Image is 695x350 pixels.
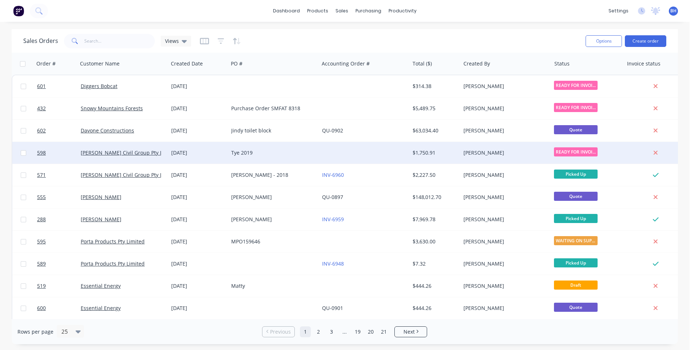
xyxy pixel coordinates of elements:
h1: Sales Orders [23,37,58,44]
div: $444.26 [413,282,455,290]
div: $148,012.70 [413,194,455,201]
a: 595 [37,231,81,252]
div: MPO159646 [231,238,312,245]
span: Picked Up [554,258,598,267]
a: INV-6948 [322,260,344,267]
div: $2,227.50 [413,171,455,179]
div: [DATE] [171,105,225,112]
div: $314.38 [413,83,455,90]
span: 589 [37,260,46,267]
span: WAITING ON SUPP... [554,236,598,245]
div: $5,489.75 [413,105,455,112]
a: Davone Constructions [81,127,134,134]
a: Previous page [262,328,294,335]
a: 432 [37,98,81,119]
div: Matty [231,282,312,290]
div: Total ($) [413,60,432,67]
div: [DATE] [171,83,225,90]
a: 601 [37,75,81,97]
a: 600 [37,297,81,319]
div: [PERSON_NAME] [231,216,312,223]
div: $7.32 [413,260,455,267]
span: Quote [554,125,598,134]
span: READY FOR INVOI... [554,147,598,156]
img: Factory [13,5,24,16]
div: [PERSON_NAME] [463,127,544,134]
div: [DATE] [171,127,225,134]
span: 595 [37,238,46,245]
button: Create order [625,35,666,47]
a: QU-0902 [322,127,343,134]
span: Rows per page [17,328,53,335]
span: Views [165,37,179,45]
span: 571 [37,171,46,179]
a: 602 [37,120,81,142]
div: Tye 2019 [231,149,312,156]
div: [PERSON_NAME] [463,305,544,312]
div: Created By [463,60,490,67]
a: Porta Products Pty Limited [81,238,145,245]
span: 288 [37,216,46,223]
div: [PERSON_NAME] [463,149,544,156]
a: Page 21 [378,326,389,337]
div: [DATE] [171,194,225,201]
div: settings [605,5,632,16]
a: 519 [37,275,81,297]
div: products [304,5,332,16]
div: $3,630.00 [413,238,455,245]
div: [PERSON_NAME] [231,194,312,201]
a: [PERSON_NAME] [81,194,121,200]
a: Essential Energy [81,282,121,289]
a: Porta Products Pty Limited [81,260,145,267]
div: [DATE] [171,282,225,290]
span: 601 [37,83,46,90]
div: [DATE] [171,260,225,267]
div: Jindy toilet block [231,127,312,134]
span: 519 [37,282,46,290]
div: Invoice status [627,60,660,67]
div: Created Date [171,60,203,67]
span: Picked Up [554,170,598,179]
a: Snowy Mountains Forests [81,105,143,112]
div: [DATE] [171,305,225,312]
div: [PERSON_NAME] [463,282,544,290]
span: Quote [554,303,598,312]
div: Customer Name [80,60,120,67]
a: Page 20 [365,326,376,337]
a: 555 [37,186,81,208]
div: Purchase Order SMFAT 8318 [231,105,312,112]
span: 602 [37,127,46,134]
span: Draft [554,281,598,290]
a: Essential Energy [81,305,121,311]
span: 555 [37,194,46,201]
div: $63,034.40 [413,127,455,134]
div: [PERSON_NAME] [463,171,544,179]
div: [PERSON_NAME] [463,105,544,112]
a: INV-6960 [322,171,344,178]
div: [DATE] [171,238,225,245]
a: Diggers Bobcat [81,83,117,90]
div: [DATE] [171,149,225,156]
input: Search... [84,34,155,48]
div: $7,969.78 [413,216,455,223]
div: [PERSON_NAME] [463,238,544,245]
div: sales [332,5,352,16]
div: productivity [385,5,420,16]
div: PO # [231,60,242,67]
button: Options [586,35,622,47]
span: 600 [37,305,46,312]
div: Accounting Order # [322,60,370,67]
span: Next [403,328,415,335]
a: QU-0901 [322,305,343,311]
a: [PERSON_NAME] Civil Group Pty Ltd [81,149,168,156]
div: Status [554,60,570,67]
a: [PERSON_NAME] Civil Group Pty Ltd [81,171,168,178]
a: Page 2 [313,326,324,337]
span: READY FOR INVOI... [554,81,598,90]
span: READY FOR INVOI... [554,103,598,112]
a: Next page [395,328,427,335]
div: [PERSON_NAME] [463,83,544,90]
div: [DATE] [171,216,225,223]
span: 598 [37,149,46,156]
ul: Pagination [259,326,430,337]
